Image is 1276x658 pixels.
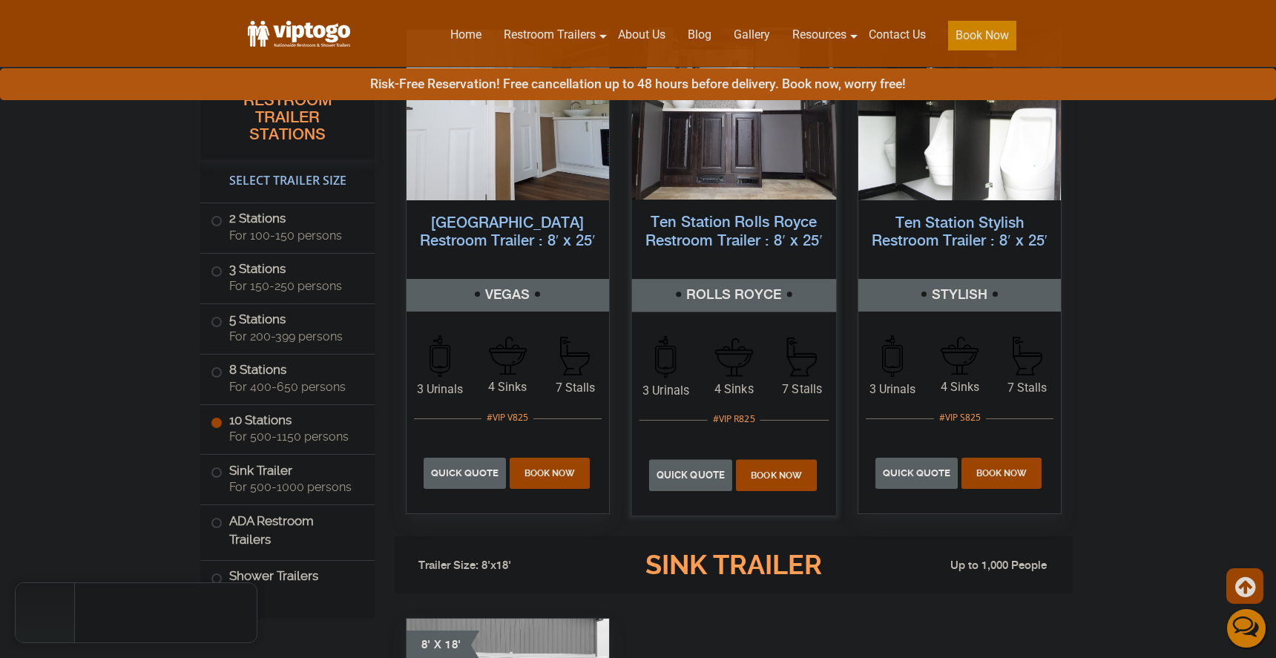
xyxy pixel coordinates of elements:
[926,378,993,396] span: 4 Sinks
[420,216,596,249] a: [GEOGRAPHIC_DATA] Restroom Trailer : 8′ x 25′
[229,279,357,293] span: For 150-250 persons
[489,337,527,375] img: an icon of sink
[211,455,364,501] label: Sink Trailer
[474,378,542,396] span: 4 Sinks
[407,30,609,200] img: A front view of trailer booth with ten restrooms, and two doors with male and female sign on them
[858,279,1061,312] h5: STYLISH
[229,430,357,444] span: For 500-1150 persons
[200,167,375,195] h4: Select Trailer Size
[934,408,986,427] div: #VIP S825
[229,228,357,243] span: For 100-150 persons
[960,465,1044,479] a: Book Now
[407,279,609,312] h5: VEGAS
[655,335,676,378] img: an icon of urinal
[1013,337,1042,375] img: an icon of stall
[631,27,835,199] img: A front view of trailer booth with ten restrooms, and two doors with male and female sign on them
[430,335,450,377] img: an icon of urinal
[677,19,723,51] a: Blog
[714,338,753,376] img: an icon of sink
[211,254,364,300] label: 3 Stations
[657,469,725,480] span: Quick Quote
[723,19,781,51] a: Gallery
[407,381,474,398] span: 3 Urinals
[211,405,364,451] label: 10 Stations
[493,19,607,51] a: Restroom Trailers
[858,381,926,398] span: 3 Urinals
[571,551,896,581] h3: Sink Trailer
[768,380,836,398] span: 7 Stalls
[882,335,903,377] img: an icon of urinal
[883,467,950,478] span: Quick Quote
[645,215,822,249] a: Ten Station Rolls Royce Restroom Trailer : 8′ x 25′
[431,467,499,478] span: Quick Quote
[229,480,357,494] span: For 500-1000 persons
[211,561,364,593] label: Shower Trailers
[937,19,1027,59] a: Book Now
[631,279,835,312] h5: ROLLS ROYCE
[875,465,960,479] a: Quick Quote
[649,467,734,481] a: Quick Quote
[560,337,590,375] img: an icon of stall
[229,380,357,394] span: For 400-650 persons
[481,408,533,427] div: #VIP V825
[211,304,364,350] label: 5 Stations
[858,30,1061,200] img: A front view of trailer booth with ten restrooms, and two doors with male and female sign on them
[211,505,364,556] label: ADA Restroom Trailers
[751,470,802,480] span: Book Now
[607,19,677,51] a: About Us
[508,465,592,479] a: Book Now
[439,19,493,51] a: Home
[700,380,768,398] span: 4 Sinks
[941,337,979,375] img: an icon of sink
[1217,599,1276,658] button: Live Chat
[976,468,1027,478] span: Book Now
[781,19,858,51] a: Resources
[948,21,1016,50] button: Book Now
[524,468,575,478] span: Book Now
[211,355,364,401] label: 8 Stations
[200,70,375,159] h3: All Portable Restroom Trailer Stations
[229,329,357,343] span: For 200-399 persons
[542,379,609,397] span: 7 Stalls
[734,467,818,481] a: Book Now
[211,203,364,249] label: 2 Stations
[631,381,700,399] span: 3 Urinals
[872,216,1048,249] a: Ten Station Stylish Restroom Trailer : 8′ x 25′
[858,19,937,51] a: Contact Us
[787,337,817,376] img: an icon of stall
[424,465,508,479] a: Quick Quote
[993,379,1061,397] span: 7 Stalls
[896,557,1062,575] li: Up to 1,000 People
[708,409,760,428] div: #VIP R825
[405,544,571,588] li: Trailer Size: 8'x18'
